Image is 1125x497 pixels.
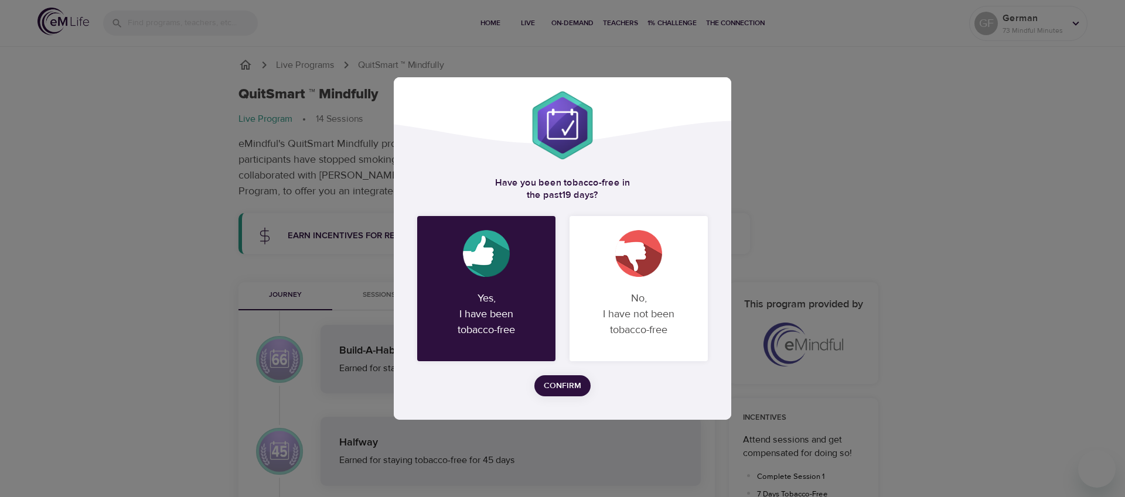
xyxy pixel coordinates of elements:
span: Confirm [544,379,581,393]
img: thumbs-down.png [615,230,662,277]
strong: 19 days [562,189,594,201]
img: Set_Quit_Date.png [527,90,598,160]
button: Confirm [534,375,591,397]
img: thumbs-up.png [463,230,510,277]
h5: Have you been tobacco-free in the past ? [417,177,708,202]
p: No, I have not been tobacco-free [584,281,694,347]
p: Yes, I have been tobacco-free [431,281,541,347]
